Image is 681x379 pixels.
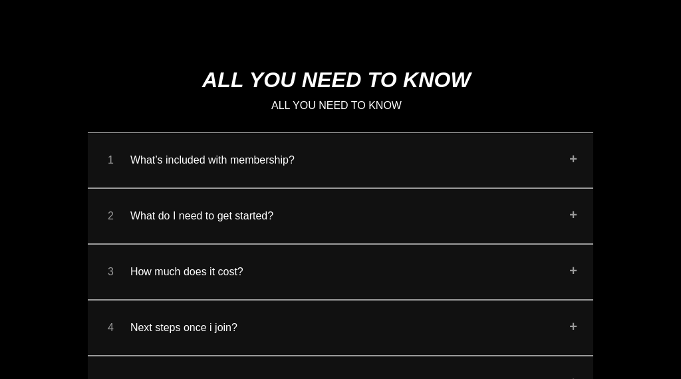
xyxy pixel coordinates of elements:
[108,265,130,280] span: 3
[88,189,593,244] button: 2What do I need to get started?
[88,301,593,356] button: 4Next steps once i join?
[108,321,130,336] span: 4
[88,245,593,300] button: 3How much does it cost?
[32,100,641,113] p: ALL YOU NEED TO KNOW
[108,154,130,168] span: 1
[108,209,130,224] span: 2
[88,133,593,188] button: 1What’s included with membership?
[32,71,641,90] h3: ALL YOU NEED TO KNOW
